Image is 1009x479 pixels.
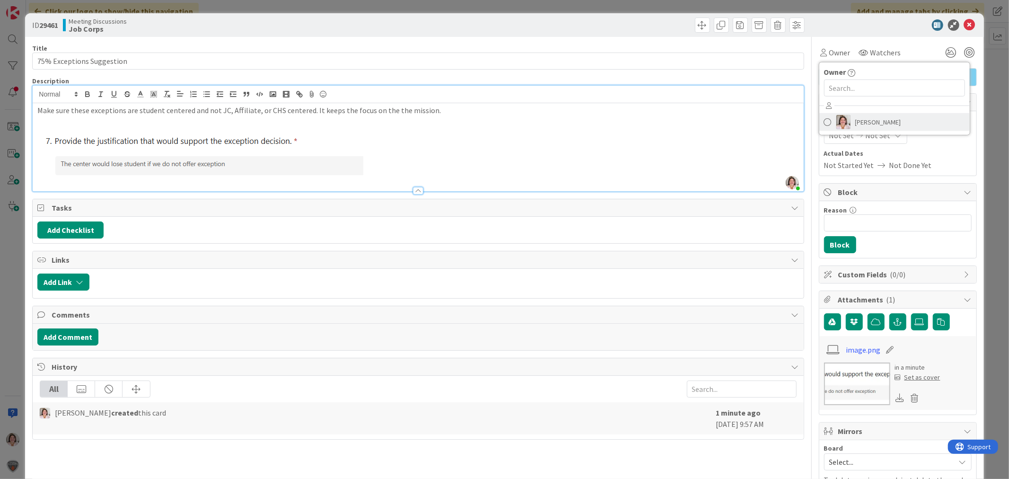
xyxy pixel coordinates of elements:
[846,344,880,355] a: image.png
[40,381,68,397] div: All
[52,361,786,373] span: History
[52,202,786,213] span: Tasks
[824,160,874,171] span: Not Started Yet
[838,269,959,280] span: Custom Fields
[37,222,104,239] button: Add Checklist
[687,381,797,398] input: Search...
[32,53,804,70] input: type card name here...
[37,105,798,116] p: Make sure these exceptions are student centered and not JC, Affiliate, or CHS centered. It keeps ...
[824,66,846,78] span: Owner
[37,126,363,182] img: image.png
[870,47,901,58] span: Watchers
[716,408,761,417] b: 1 minute ago
[52,254,786,266] span: Links
[69,18,127,25] span: Meeting Discussions
[716,407,797,430] div: [DATE] 9:57 AM
[890,270,906,279] span: ( 0/0 )
[824,445,843,452] span: Board
[836,115,851,129] img: EW
[838,294,959,305] span: Attachments
[32,19,58,31] span: ID
[838,426,959,437] span: Mirrors
[20,1,43,13] span: Support
[829,47,851,58] span: Owner
[37,274,89,291] button: Add Link
[69,25,127,33] b: Job Corps
[32,44,47,53] label: Title
[37,328,98,346] button: Add Comment
[886,295,895,304] span: ( 1 )
[829,130,854,141] span: Not Set
[824,80,965,97] input: Search...
[829,455,950,469] span: Select...
[824,206,847,214] label: Reason
[866,130,891,141] span: Not Set
[111,408,138,417] b: created
[40,408,50,418] img: EW
[55,407,166,418] span: [PERSON_NAME] this card
[819,113,970,131] a: EW[PERSON_NAME]
[895,392,905,404] div: Download
[895,373,940,382] div: Set as cover
[855,115,901,129] span: [PERSON_NAME]
[52,309,786,320] span: Comments
[895,363,940,373] div: in a minute
[786,176,799,189] img: 8Zp9bjJ6wS5x4nzU9KWNNxjkzf4c3Efw.jpg
[824,149,972,159] span: Actual Dates
[838,186,959,198] span: Block
[824,236,856,253] button: Block
[39,20,58,30] b: 29461
[32,77,69,85] span: Description
[889,160,932,171] span: Not Done Yet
